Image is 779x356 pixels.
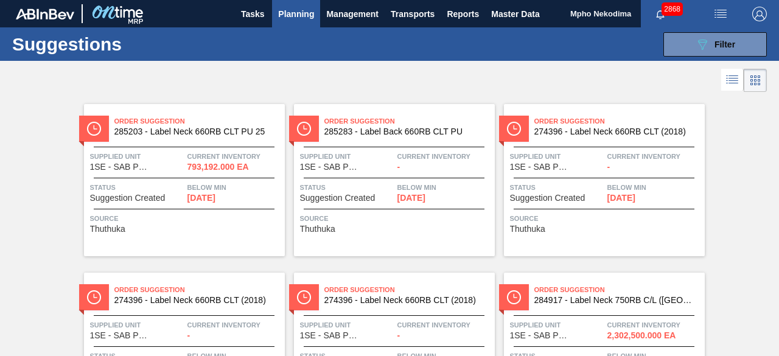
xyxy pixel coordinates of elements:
span: Order Suggestion [114,115,285,127]
span: 793,192.000 EA [187,162,249,172]
img: status [507,122,521,136]
span: Order Suggestion [534,115,705,127]
span: Reports [447,7,479,21]
span: Current inventory [187,319,282,331]
span: Master Data [491,7,539,21]
button: Filter [663,32,767,57]
img: userActions [713,7,728,21]
span: 274396 - Label Neck 660RB CLT (2018) [534,127,695,136]
span: Current inventory [397,319,492,331]
a: statusOrder Suggestion274396 - Label Neck 660RB CLT (2018)Supplied Unit1SE - SAB Polokwane Brewer... [495,104,705,256]
span: Supplied Unit [300,319,394,331]
span: 1SE - SAB Polokwane Brewery [300,162,361,172]
span: 285203 - Label Neck 660RB CLT PU 25 [114,127,275,136]
span: Source [300,212,492,225]
img: status [297,122,311,136]
span: - [607,162,610,172]
span: 2,302,500.000 EA [607,331,676,340]
span: Current inventory [187,150,282,162]
span: Current inventory [397,150,492,162]
span: Management [326,7,379,21]
span: Source [90,212,282,225]
span: - [397,331,400,340]
span: Planning [278,7,314,21]
span: Source [510,212,702,225]
span: Thuthuka [90,225,125,234]
span: Below Min [607,181,702,194]
span: 10/03/2025 [607,194,635,203]
span: Supplied Unit [510,319,604,331]
div: Card Vision [744,69,767,92]
a: statusOrder Suggestion285203 - Label Neck 660RB CLT PU 25Supplied Unit1SE - SAB Polokwane Brewery... [75,104,285,256]
span: Order Suggestion [534,284,705,296]
span: Order Suggestion [114,284,285,296]
span: 285283 - Label Back 660RB CLT PU [324,127,485,136]
span: Status [300,181,394,194]
span: Supplied Unit [510,150,604,162]
span: Below Min [397,181,492,194]
span: Thuthuka [300,225,335,234]
span: 274396 - Label Neck 660RB CLT (2018) [114,296,275,305]
span: Status [510,181,604,194]
span: Supplied Unit [300,150,394,162]
img: TNhmsLtSVTkK8tSr43FrP2fwEKptu5GPRR3wAAAABJRU5ErkJggg== [16,9,74,19]
span: Thuthuka [510,225,545,234]
span: Current inventory [607,319,702,331]
span: 10/03/2025 [397,194,425,203]
span: Supplied Unit [90,319,184,331]
span: 2868 [662,2,683,16]
button: Notifications [641,5,680,23]
span: 1SE - SAB Polokwane Brewery [90,331,151,340]
span: Current inventory [607,150,702,162]
span: 1SE - SAB Polokwane Brewery [90,162,151,172]
span: 284917 - Label Neck 750RB C/L (Hogwarts) [534,296,695,305]
a: statusOrder Suggestion285283 - Label Back 660RB CLT PUSupplied Unit1SE - SAB Polokwane BreweryCur... [285,104,495,256]
span: Below Min [187,181,282,194]
div: List Vision [721,69,744,92]
img: status [87,122,101,136]
span: 274396 - Label Neck 660RB CLT (2018) [324,296,485,305]
span: - [187,331,190,340]
img: Logout [752,7,767,21]
span: Tasks [239,7,266,21]
span: Order Suggestion [324,284,495,296]
span: Suggestion Created [510,194,585,203]
span: Status [90,181,184,194]
span: Suggestion Created [300,194,376,203]
span: Filter [714,40,735,49]
span: 1SE - SAB Polokwane Brewery [510,331,571,340]
img: status [507,290,521,304]
span: Order Suggestion [324,115,495,127]
span: Supplied Unit [90,150,184,162]
span: 1SE - SAB Polokwane Brewery [510,162,571,172]
h1: Suggestions [12,37,228,51]
span: - [397,162,400,172]
span: Transports [391,7,435,21]
span: Suggestion Created [90,194,166,203]
img: status [297,290,311,304]
span: 1SE - SAB Polokwane Brewery [300,331,361,340]
img: status [87,290,101,304]
span: 10/03/2025 [187,194,215,203]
